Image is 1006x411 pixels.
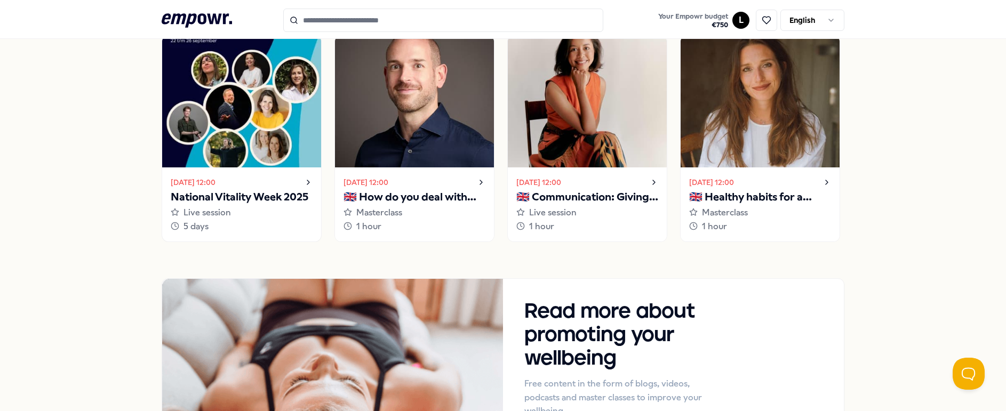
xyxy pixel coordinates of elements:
img: activity image [162,35,321,167]
h3: Read more about promoting your wellbeing [524,300,723,370]
div: 1 hour [344,220,485,233]
iframe: Help Scout Beacon - Open [953,358,985,390]
p: 🇬🇧 Communication: Giving and receiving feedback [516,189,658,206]
img: activity image [508,35,667,167]
p: 🇬🇧 How do you deal with your inner critic? [344,189,485,206]
p: 🇬🇧 Healthy habits for a stress-free start to the year [689,189,831,206]
p: National Vitality Week 2025 [171,189,313,206]
div: Masterclass [344,206,485,220]
time: [DATE] 12:00 [516,176,561,188]
span: € 750 [658,21,728,29]
div: Masterclass [689,206,831,220]
a: [DATE] 12:00🇬🇧 Healthy habits for a stress-free start to the yearMasterclass1 hour [680,35,840,242]
img: activity image [681,35,840,167]
button: L [732,12,749,29]
button: Your Empowr budget€750 [656,10,730,31]
time: [DATE] 12:00 [689,176,734,188]
a: [DATE] 12:00National Vitality Week 2025Live session5 days [162,35,322,242]
span: Your Empowr budget [658,12,728,21]
a: [DATE] 12:00🇬🇧 Communication: Giving and receiving feedbackLive session1 hour [507,35,667,242]
div: Live session [516,206,658,220]
div: 5 days [171,220,313,233]
time: [DATE] 12:00 [344,176,388,188]
div: 1 hour [689,220,831,233]
time: [DATE] 12:00 [171,176,215,188]
div: Live session [171,206,313,220]
input: Search for products, categories or subcategories [283,9,603,32]
a: Your Empowr budget€750 [654,9,732,31]
img: activity image [335,35,494,167]
a: [DATE] 12:00🇬🇧 How do you deal with your inner critic?Masterclass1 hour [334,35,494,242]
div: 1 hour [516,220,658,233]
